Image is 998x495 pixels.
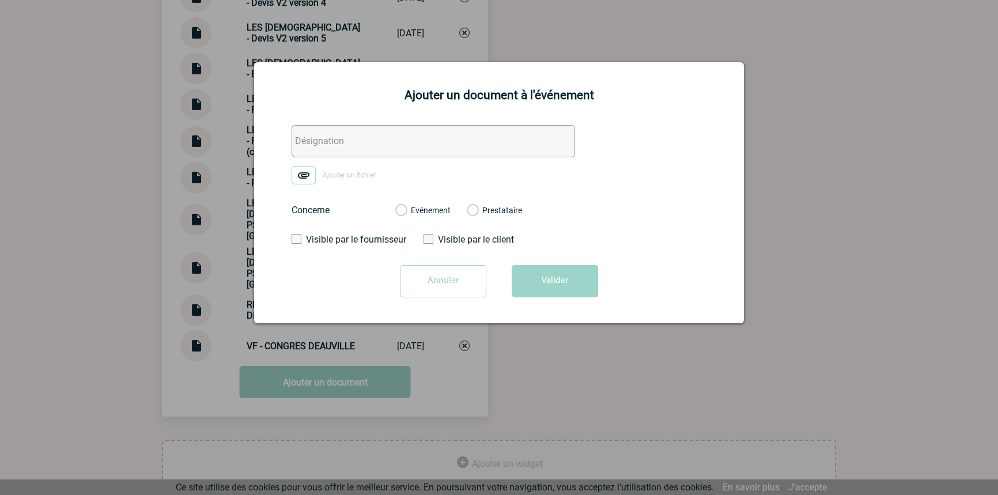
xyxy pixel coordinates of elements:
[292,125,575,157] input: Désignation
[424,234,530,245] label: Visible par le client
[292,234,398,245] label: Visible par le fournisseur
[467,206,478,216] label: Prestataire
[400,265,486,297] input: Annuler
[512,265,598,297] button: Valider
[395,206,406,216] label: Evénement
[269,88,729,102] h2: Ajouter un document à l'événement
[323,171,376,179] span: Ajouter un fichier
[292,205,384,216] label: Concerne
